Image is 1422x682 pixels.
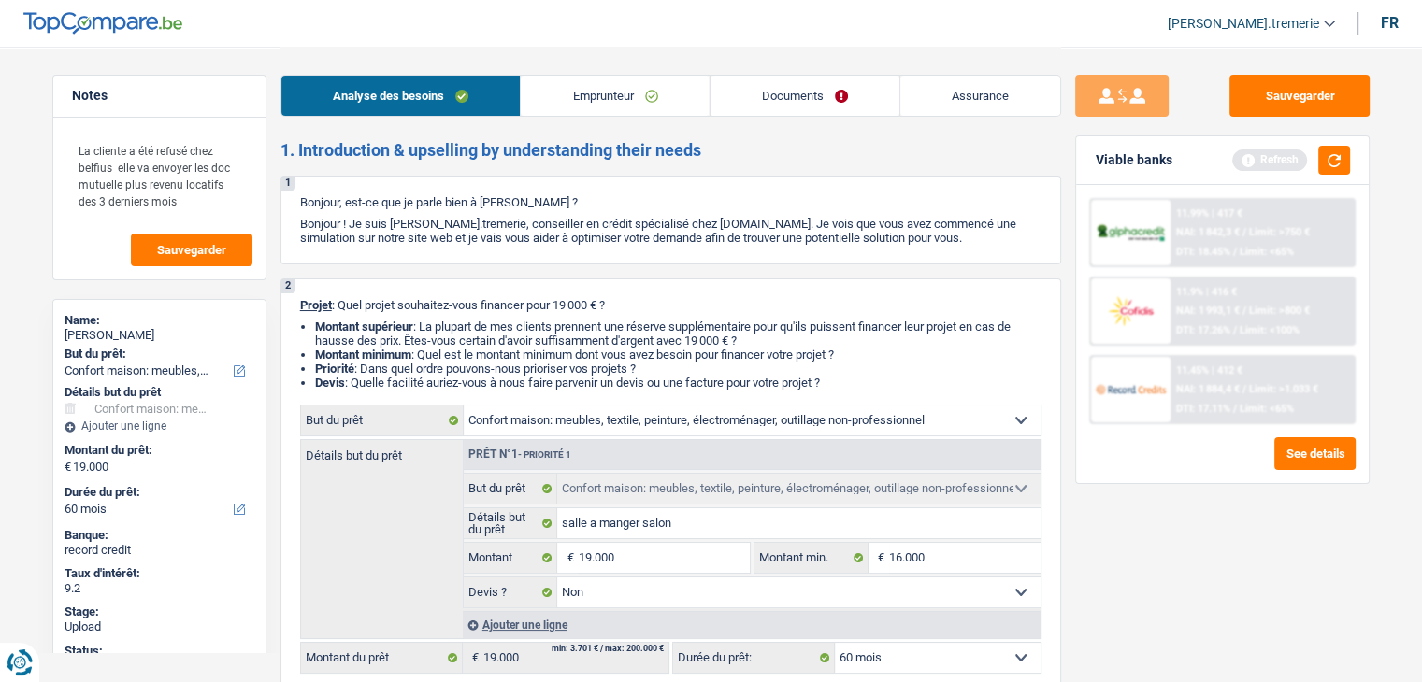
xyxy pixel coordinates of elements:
[1242,226,1245,238] span: /
[65,385,254,400] div: Détails but du prêt
[1232,403,1236,415] span: /
[281,279,295,293] div: 2
[65,328,254,343] div: [PERSON_NAME]
[464,577,558,607] label: Devis ?
[1242,383,1245,395] span: /
[1274,437,1356,470] button: See details
[1096,372,1165,406] img: Record Credits
[315,348,1041,362] li: : Quel est le montant minimum dont vous avez besoin pour financer votre projet ?
[315,348,411,362] strong: Montant minimum
[65,528,254,543] div: Banque:
[1096,293,1165,328] img: Cofidis
[518,449,571,460] span: - Priorité 1
[300,195,1041,209] p: Bonjour, est-ce que je parle bien à [PERSON_NAME] ?
[65,604,254,619] div: Stage:
[281,76,520,116] a: Analyse des besoins
[131,234,252,266] button: Sauvegarder
[1175,207,1242,220] div: 11.99% | 417 €
[464,448,576,461] div: Prêt n°1
[315,376,345,390] span: Devis
[521,76,709,116] a: Emprunteur
[281,177,295,191] div: 1
[315,320,413,334] strong: Montant supérieur
[301,440,463,462] label: Détails but du prêt
[65,581,254,596] div: 9.2
[754,543,869,573] label: Montant min.
[65,460,71,475] span: €
[1248,226,1309,238] span: Limit: >750 €
[1232,246,1236,258] span: /
[1096,222,1165,244] img: AlphaCredit
[65,485,251,500] label: Durée du prêt:
[1175,305,1239,317] span: NAI: 1 993,1 €
[1095,152,1171,168] div: Viable banks
[23,12,182,35] img: TopCompare Logo
[300,217,1041,245] p: Bonjour ! Je suis [PERSON_NAME].tremerie, conseiller en crédit spécialisé chez [DOMAIN_NAME]. Je ...
[65,347,251,362] label: But du prêt:
[1248,305,1309,317] span: Limit: >800 €
[869,543,889,573] span: €
[65,419,254,433] div: Ajouter une ligne
[1232,149,1307,170] div: Refresh
[464,474,558,504] label: But du prêt
[1232,324,1236,336] span: /
[1175,226,1239,238] span: NAI: 1 842,3 €
[1239,324,1299,336] span: Limit: <100%
[463,643,483,673] span: €
[552,645,664,653] div: min: 3.701 € / max: 200.000 €
[1153,8,1335,39] a: [PERSON_NAME].tremerie
[157,244,226,256] span: Sauvegarder
[1175,403,1229,415] span: DTI: 17.11%
[301,405,464,435] label: But du prêt
[463,611,1041,638] div: Ajouter une ligne
[65,619,254,634] div: Upload
[673,643,835,673] label: Durée du prêt:
[65,443,251,458] label: Montant du prêt:
[280,140,1061,161] h2: 1. Introduction & upselling by understanding their needs
[1248,383,1317,395] span: Limit: >1.033 €
[1175,246,1229,258] span: DTI: 18.45%
[1239,403,1293,415] span: Limit: <65%
[65,644,254,659] div: Status:
[1229,75,1370,117] button: Sauvegarder
[1175,286,1236,298] div: 11.9% | 416 €
[300,298,332,312] span: Projet
[1175,364,1242,377] div: 11.45% | 412 €
[557,543,578,573] span: €
[315,362,1041,376] li: : Dans quel ordre pouvons-nous prioriser vos projets ?
[300,298,1041,312] p: : Quel projet souhaitez-vous financer pour 19 000 € ?
[315,320,1041,348] li: : La plupart de mes clients prennent une réserve supplémentaire pour qu'ils puissent financer leu...
[900,76,1060,116] a: Assurance
[1239,246,1293,258] span: Limit: <65%
[301,643,463,673] label: Montant du prêt
[65,543,254,558] div: record credit
[1381,14,1399,32] div: fr
[1168,16,1319,32] span: [PERSON_NAME].tremerie
[315,362,354,376] strong: Priorité
[315,376,1041,390] li: : Quelle facilité auriez-vous à nous faire parvenir un devis ou une facture pour votre projet ?
[1242,305,1245,317] span: /
[464,543,558,573] label: Montant
[1175,383,1239,395] span: NAI: 1 884,4 €
[65,313,254,328] div: Name:
[65,566,254,581] div: Taux d'intérêt:
[72,88,247,104] h5: Notes
[710,76,898,116] a: Documents
[464,508,558,538] label: Détails but du prêt
[1175,324,1229,336] span: DTI: 17.26%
